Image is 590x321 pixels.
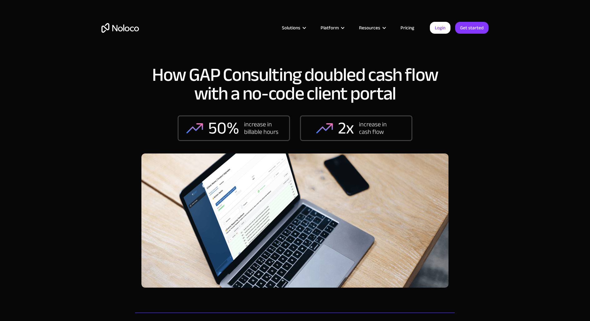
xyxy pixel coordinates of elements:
div: 50% [208,119,239,138]
a: Pricing [393,24,422,32]
div: Solutions [274,24,313,32]
div: Resources [351,24,393,32]
div: increase in cash flow [359,121,396,136]
a: home [101,23,139,33]
a: Login [430,22,450,34]
div: Platform [313,24,351,32]
div: increase in billable hours [244,121,282,136]
div: Platform [321,24,339,32]
h1: How GAP Consulting doubled cash flow with a no-code client portal [141,66,449,103]
div: Resources [359,24,380,32]
a: Get started [455,22,489,34]
div: 2x [338,119,354,138]
div: Solutions [282,24,300,32]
